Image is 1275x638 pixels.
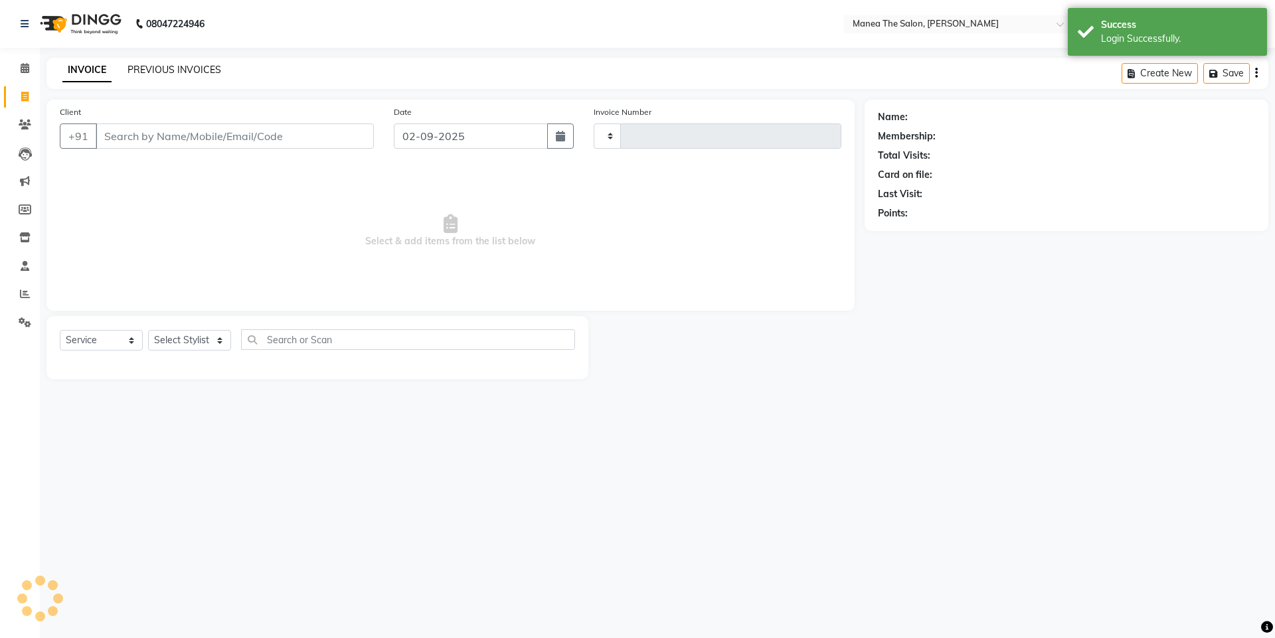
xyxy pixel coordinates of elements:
label: Date [394,106,412,118]
span: Select & add items from the list below [60,165,841,297]
button: Save [1203,63,1250,84]
div: Login Successfully. [1101,32,1257,46]
a: PREVIOUS INVOICES [127,64,221,76]
div: Membership: [878,129,936,143]
input: Search by Name/Mobile/Email/Code [96,123,374,149]
b: 08047224946 [146,5,205,42]
div: Points: [878,206,908,220]
button: Create New [1122,63,1198,84]
a: INVOICE [62,58,112,82]
label: Client [60,106,81,118]
button: +91 [60,123,97,149]
div: Card on file: [878,168,932,182]
div: Last Visit: [878,187,922,201]
img: logo [34,5,125,42]
input: Search or Scan [241,329,575,350]
div: Name: [878,110,908,124]
label: Invoice Number [594,106,651,118]
div: Success [1101,18,1257,32]
div: Total Visits: [878,149,930,163]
